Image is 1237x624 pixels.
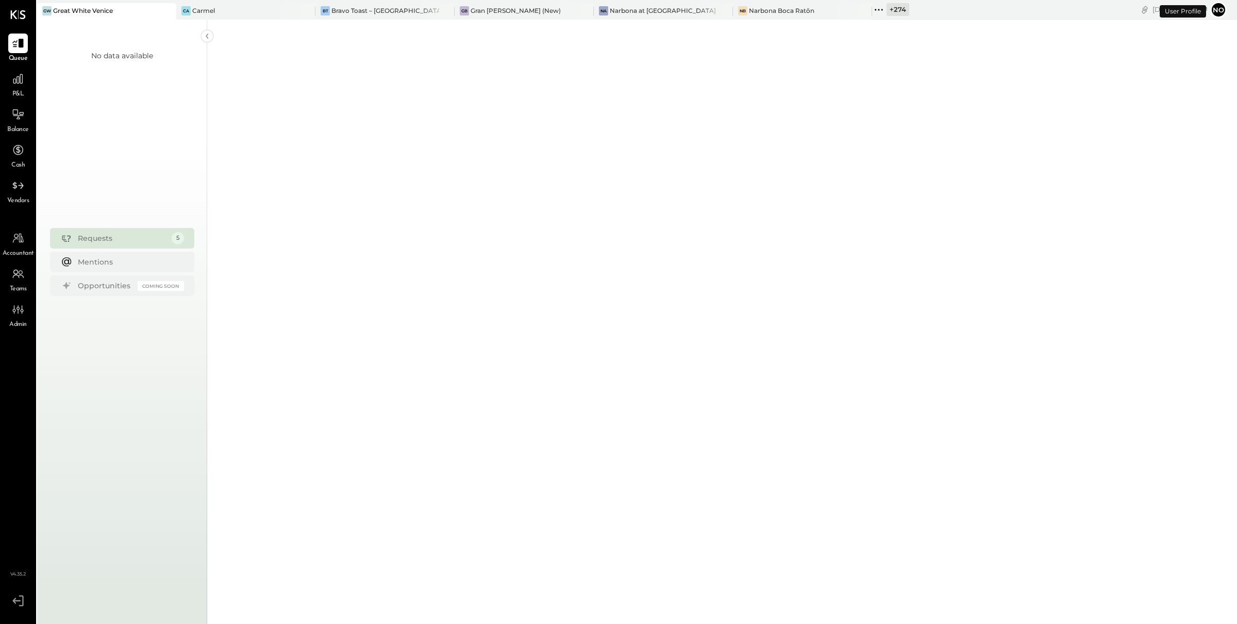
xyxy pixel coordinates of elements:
div: BT [321,6,330,15]
div: Mentions [78,257,179,267]
span: Accountant [3,249,34,258]
span: Admin [9,320,27,330]
div: Gran [PERSON_NAME] (New) [471,6,561,15]
div: GB [460,6,469,15]
div: Coming Soon [138,281,184,291]
a: Teams [1,264,36,294]
a: Cash [1,140,36,170]
div: NB [738,6,747,15]
div: copy link [1140,4,1150,15]
span: Cash [11,161,25,170]
span: P&L [12,90,24,99]
div: Narbona Boca Ratōn [749,6,814,15]
a: Balance [1,105,36,135]
span: Vendors [7,196,29,206]
div: No data available [91,51,153,61]
div: Great White Venice [53,6,113,15]
div: Bravo Toast – [GEOGRAPHIC_DATA] [331,6,439,15]
div: GW [42,6,52,15]
a: Queue [1,34,36,63]
div: + 274 [887,3,909,16]
div: Ca [181,6,191,15]
a: Admin [1,300,36,330]
div: 5 [172,232,184,244]
div: Narbona at [GEOGRAPHIC_DATA] LLC [610,6,717,15]
a: P&L [1,69,36,99]
div: Carmel [192,6,215,15]
a: Accountant [1,228,36,258]
div: Opportunities [78,281,132,291]
div: [DATE] [1152,5,1208,14]
div: User Profile [1160,5,1206,18]
div: Na [599,6,608,15]
span: Teams [10,285,27,294]
span: Balance [7,125,29,135]
button: No [1210,2,1227,18]
div: Requests [78,233,166,243]
span: Queue [9,54,28,63]
a: Vendors [1,176,36,206]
